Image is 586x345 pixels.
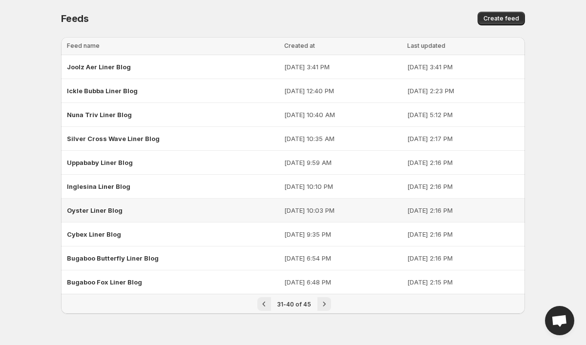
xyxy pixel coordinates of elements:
[67,278,142,286] span: Bugaboo Fox Liner Blog
[67,111,132,119] span: Nuna Triv Liner Blog
[545,306,574,335] div: Open chat
[67,230,121,238] span: Cybex Liner Blog
[284,277,401,287] p: [DATE] 6:48 PM
[67,206,123,214] span: Oyster Liner Blog
[67,254,159,262] span: Bugaboo Butterfly Liner Blog
[61,13,89,24] span: Feeds
[407,229,519,239] p: [DATE] 2:16 PM
[284,62,401,72] p: [DATE] 3:41 PM
[407,134,519,143] p: [DATE] 2:17 PM
[67,135,160,142] span: Silver Cross Wave Liner Blog
[277,301,311,308] span: 31-40 of 45
[284,110,401,120] p: [DATE] 10:40 AM
[284,134,401,143] p: [DATE] 10:35 AM
[67,159,133,166] span: Uppababy Liner Blog
[407,205,519,215] p: [DATE] 2:16 PM
[483,15,519,22] span: Create feed
[284,205,401,215] p: [DATE] 10:03 PM
[284,229,401,239] p: [DATE] 9:35 PM
[67,87,138,95] span: Ickle Bubba Liner Blog
[67,42,100,49] span: Feed name
[284,86,401,96] p: [DATE] 12:40 PM
[284,182,401,191] p: [DATE] 10:10 PM
[257,297,271,311] button: Previous
[407,158,519,167] p: [DATE] 2:16 PM
[317,297,331,311] button: Next
[478,12,525,25] button: Create feed
[407,86,519,96] p: [DATE] 2:23 PM
[407,182,519,191] p: [DATE] 2:16 PM
[284,253,401,263] p: [DATE] 6:54 PM
[407,62,519,72] p: [DATE] 3:41 PM
[61,294,525,314] nav: Pagination
[67,183,130,190] span: Inglesina Liner Blog
[407,110,519,120] p: [DATE] 5:12 PM
[407,253,519,263] p: [DATE] 2:16 PM
[407,277,519,287] p: [DATE] 2:15 PM
[284,158,401,167] p: [DATE] 9:59 AM
[67,63,131,71] span: Joolz Aer Liner Blog
[407,42,445,49] span: Last updated
[284,42,315,49] span: Created at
